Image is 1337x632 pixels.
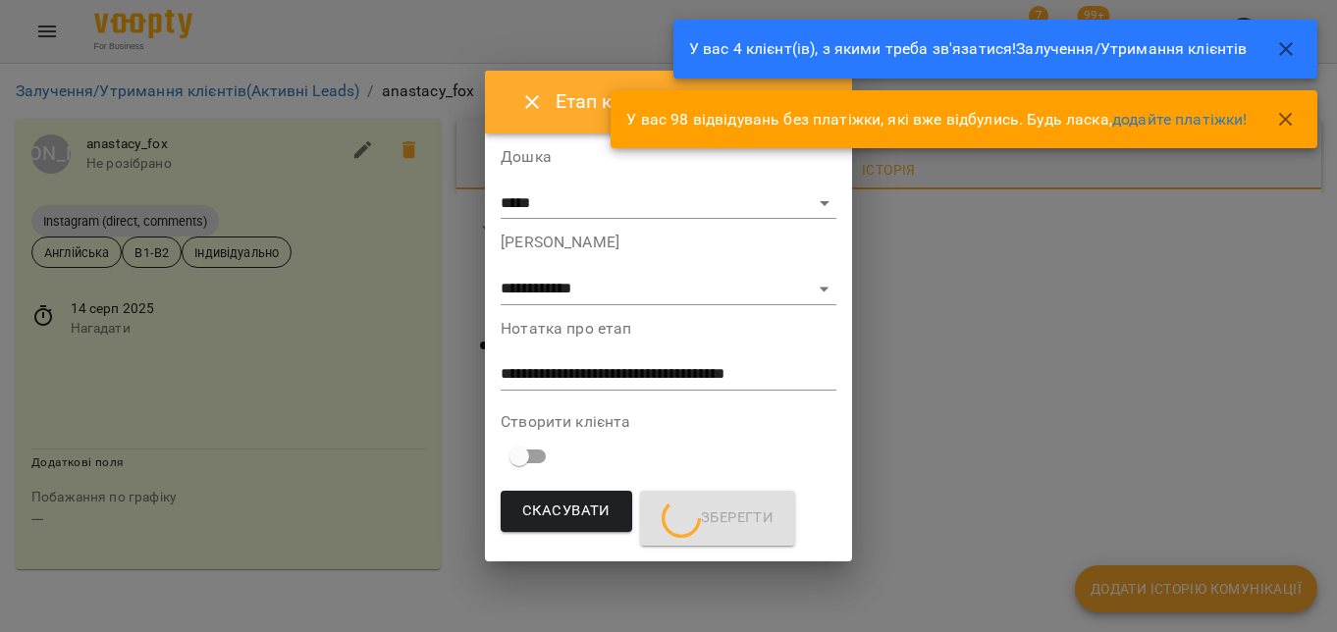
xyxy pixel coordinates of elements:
label: Створити клієнта [501,414,836,430]
p: У вас 4 клієнт(ів), з якими треба зв'язатися! [689,37,1248,61]
a: додайте платіжки! [1112,110,1248,129]
label: Нотатка про етап [501,321,836,337]
label: Дошка [501,149,836,165]
p: У вас 98 відвідувань без платіжки, які вже відбулись. Будь ласка, [626,108,1247,132]
label: [PERSON_NAME] [501,235,836,250]
h6: Етап комунікації anastacy_fox [556,86,829,117]
span: Скасувати [522,499,611,524]
button: Скасувати [501,491,632,532]
button: Close [508,79,556,126]
a: Залучення/Утримання клієнтів [1016,39,1247,58]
